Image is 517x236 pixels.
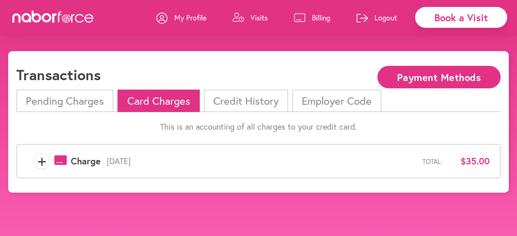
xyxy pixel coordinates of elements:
[357,5,397,30] a: Logout
[16,90,113,112] li: Pending Charges
[377,66,501,88] button: Payment Methods
[292,90,381,112] li: Employer Code
[34,153,50,169] span: +
[312,13,330,22] p: Billing
[377,72,501,80] a: Payment Methods
[101,156,422,166] span: [DATE]
[415,7,507,28] div: Book a Visit
[16,66,101,83] h1: Transactions
[117,90,199,112] li: Card Charges
[449,156,490,166] span: $35.00
[422,157,442,165] span: Total:
[16,122,501,132] p: This is an accounting of all charges to your credit card.
[233,5,268,30] a: Visits
[375,13,397,22] p: Logout
[204,90,288,112] li: Credit History
[156,5,206,30] a: My Profile
[294,5,330,30] a: Billing
[71,156,101,166] span: Charge
[174,13,206,22] p: My Profile
[251,13,268,22] p: Visits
